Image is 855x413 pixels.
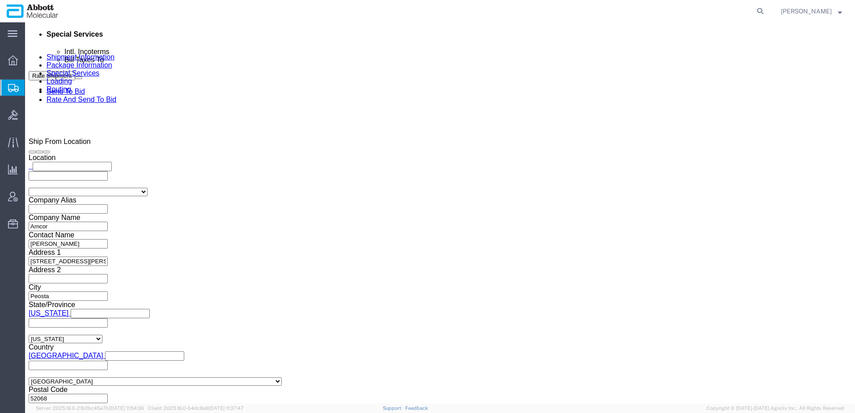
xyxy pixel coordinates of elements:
span: Jarrod Kec [781,6,832,16]
iframe: FS Legacy Container [25,22,855,404]
span: [DATE] 11:37:47 [209,405,244,411]
span: Client: 2025.16.0-b4dc8a9 [148,405,244,411]
span: [DATE] 11:54:36 [109,405,144,411]
img: logo [6,4,59,18]
span: Copyright © [DATE]-[DATE] Agistix Inc., All Rights Reserved [707,405,844,412]
span: Server: 2025.16.0-21b0bc45e7b [36,405,144,411]
a: Support [383,405,405,411]
a: Feedback [405,405,428,411]
button: [PERSON_NAME] [780,6,842,17]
